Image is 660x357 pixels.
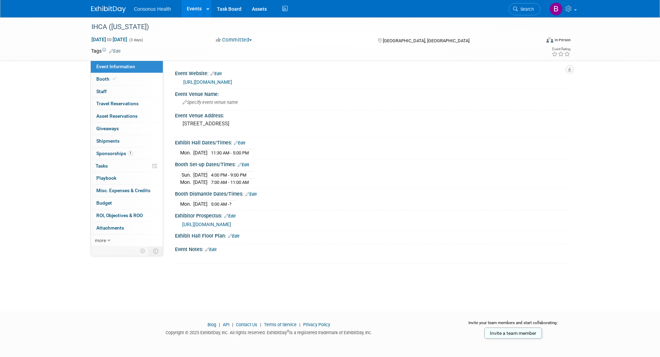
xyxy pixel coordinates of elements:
[211,150,249,155] span: 11:30 AM - 5:00 PM
[383,38,469,43] span: [GEOGRAPHIC_DATA], [GEOGRAPHIC_DATA]
[91,148,163,160] a: Sponsorships1
[91,110,163,122] a: Asset Reservations
[224,214,236,218] a: Edit
[518,7,534,12] span: Search
[211,202,231,207] span: 5:00 AM -
[96,163,108,169] span: Tasks
[91,185,163,197] a: Misc. Expenses & Credits
[500,36,571,46] div: Event Format
[91,234,163,247] a: more
[96,113,138,119] span: Asset Reservations
[183,121,332,127] pre: [STREET_ADDRESS]
[175,137,569,146] div: Exhibit Hall Dates/Times:
[238,162,249,167] a: Edit
[91,135,163,147] a: Shipments
[205,247,217,252] a: Edit
[509,3,540,15] a: Search
[175,211,569,220] div: Exhibitor Prospectus:
[106,37,113,42] span: to
[193,179,208,186] td: [DATE]
[96,200,112,206] span: Budget
[264,322,297,327] a: Terms of Service
[96,64,135,69] span: Event Information
[96,76,117,82] span: Booth
[193,149,208,157] td: [DATE]
[175,68,569,77] div: Event Website:
[183,79,232,85] a: [URL][DOMAIN_NAME]
[217,322,222,327] span: |
[91,160,163,172] a: Tasks
[175,189,569,198] div: Booth Dismantle Dates/Times:
[245,192,257,197] a: Edit
[211,172,246,178] span: 4:00 PM - 9:00 PM
[91,61,163,73] a: Event Information
[91,172,163,184] a: Playbook
[457,320,569,330] div: Invite your team members and start collaborating:
[223,322,229,327] a: API
[228,234,239,239] a: Edit
[180,149,193,157] td: Mon.
[236,322,257,327] a: Contact Us
[230,322,235,327] span: |
[91,222,163,234] a: Attachments
[180,179,193,186] td: Mon.
[96,101,139,106] span: Travel Reservations
[113,77,116,81] i: Booth reservation complete
[193,171,208,179] td: [DATE]
[193,200,208,208] td: [DATE]
[91,98,163,110] a: Travel Reservations
[96,126,119,131] span: Giveaways
[129,38,143,42] span: (3 days)
[229,202,231,207] span: ?
[287,329,289,333] sup: ®
[134,6,171,12] span: Consonus Health
[91,6,126,13] img: ExhibitDay
[91,197,163,209] a: Budget
[149,247,163,256] td: Toggle Event Tabs
[210,71,222,76] a: Edit
[96,89,107,94] span: Staff
[258,322,263,327] span: |
[211,180,249,185] span: 7:00 AM - 11:00 AM
[96,175,116,181] span: Playbook
[91,86,163,98] a: Staff
[96,151,133,156] span: Sponsorships
[180,200,193,208] td: Mon.
[89,21,530,33] div: IHCA ([US_STATE])
[91,123,163,135] a: Giveaways
[91,328,447,336] div: Copyright © 2025 ExhibitDay, Inc. All rights reserved. ExhibitDay is a registered trademark of Ex...
[91,209,163,222] a: ROI, Objectives & ROO
[208,322,216,327] a: Blog
[182,222,231,227] a: [URL][DOMAIN_NAME]
[546,37,553,43] img: Format-Inperson.png
[175,159,569,168] div: Booth Set-up Dates/Times:
[96,213,143,218] span: ROI, Objectives & ROO
[175,110,569,119] div: Event Venue Address:
[234,141,245,145] a: Edit
[175,231,569,240] div: Exhibit Hall Floor Plan:
[549,2,563,16] img: Bridget Crane
[128,151,133,156] span: 1
[484,328,542,339] a: Invite a team member
[554,37,571,43] div: In-Person
[137,247,149,256] td: Personalize Event Tab Strip
[552,47,570,51] div: Event Rating
[91,36,127,43] span: [DATE] [DATE]
[175,244,569,253] div: Event Notes:
[303,322,330,327] a: Privacy Policy
[96,188,150,193] span: Misc. Expenses & Credits
[96,225,124,231] span: Attachments
[298,322,302,327] span: |
[91,73,163,85] a: Booth
[95,238,106,243] span: more
[96,138,120,144] span: Shipments
[91,47,121,54] td: Tags
[175,89,569,98] div: Event Venue Name:
[213,36,255,44] button: Committed
[109,49,121,54] a: Edit
[183,100,238,105] span: Specify event venue name
[180,171,193,179] td: Sun.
